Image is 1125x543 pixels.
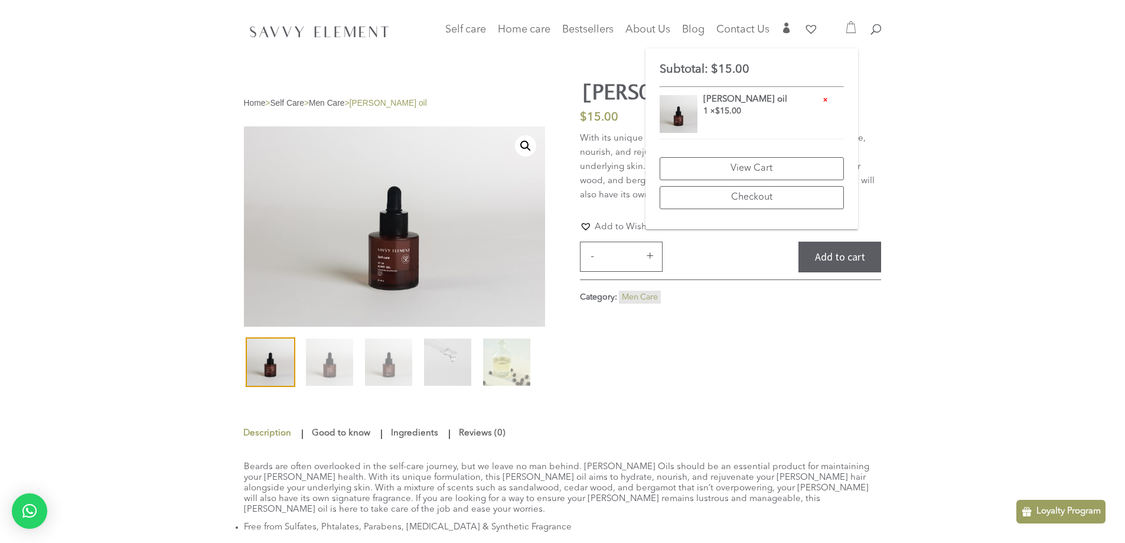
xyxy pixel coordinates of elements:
img: Beard oil - Image 3 [365,339,412,386]
a: Ingredients [388,423,441,444]
input: Product quantity [603,242,638,272]
img: SavvyElement [246,22,393,41]
a: View Cart [660,157,844,180]
button: Add to cart [798,242,881,273]
a: Description [243,423,294,444]
a: Reviews (0) [456,423,508,444]
a: Good to know [309,423,373,444]
span: 1 × [703,107,741,115]
p: With its unique formulation, this [PERSON_NAME] oil aims to hydrate, nourish, and rejuvenate your... [580,132,881,203]
a: About Us [625,25,670,42]
a: Checkout [660,186,844,209]
span: Free from Sulfates, Phtalates, Parabens, [MEDICAL_DATA] & Synthetic Fragrance [244,523,572,532]
span: Add to Wishlist [595,223,658,232]
span: Self care [445,24,486,35]
bdi: 15.00 [580,112,618,123]
bdi: 15.00 [711,64,749,76]
a: View full-screen image gallery [515,135,536,157]
span: Category: [580,293,617,301]
span: Home care [498,24,550,35]
span: $ [580,112,587,123]
a: Home care [498,25,550,49]
span:  [781,22,792,33]
a: Men Care [622,293,658,301]
img: Beard oil [247,339,294,386]
a: Self care [445,25,486,49]
span: $ [715,107,720,115]
h1: [PERSON_NAME] oil [580,80,806,103]
img: Beard oil [660,95,697,133]
span: $ [711,64,718,76]
img: Se-Beard-Oil [424,339,471,386]
a: Men Care [309,99,345,108]
bdi: 15.00 [715,107,741,115]
span: Blog [682,24,705,35]
a: Self Care [270,99,304,108]
span: [PERSON_NAME] oil [703,95,844,107]
img: Beard oil - Image 5 [483,339,530,386]
span: > [304,99,309,108]
span: Remove this item [821,96,830,104]
span: > [345,99,350,108]
button: + [641,249,658,263]
span: About Us [625,24,670,35]
a: Contact Us [716,25,769,42]
button: - [583,249,601,263]
span: Beards are often overlooked in the self-care journey, but we leave no man behind. [PERSON_NAME] O... [244,463,869,514]
a: Bestsellers [562,25,614,42]
a: Home [244,99,266,108]
span: Bestsellers [562,24,614,35]
nav: Breadcrumb [244,98,545,109]
a:  [781,22,792,42]
span: > [265,99,270,108]
p: Loyalty Program [1036,505,1101,519]
img: Beard oil - Image 2 [306,339,353,386]
a: Add to Wishlist [580,220,658,233]
span: [PERSON_NAME] oil [350,99,427,108]
span: Contact Us [716,24,769,35]
a: Blog [682,25,705,42]
strong: Subtotal: [660,64,708,76]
